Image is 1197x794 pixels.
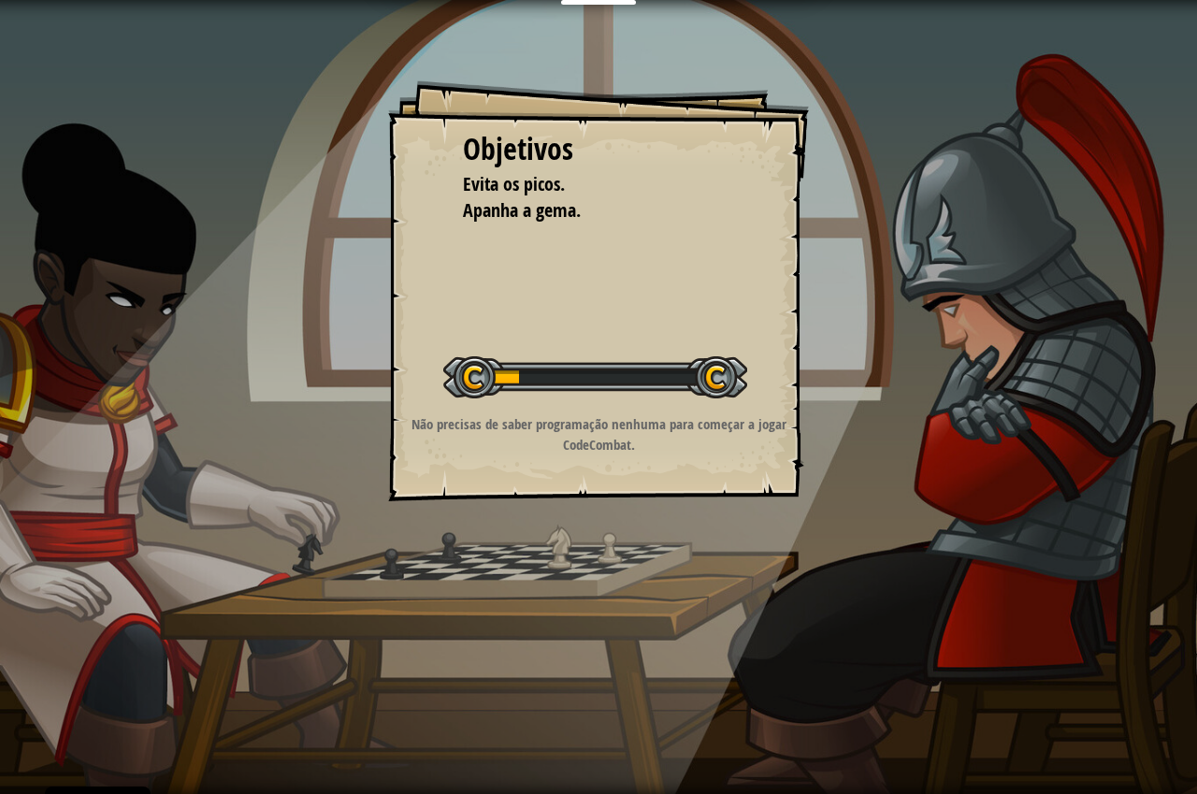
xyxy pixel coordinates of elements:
li: Apanha a gema. [440,197,729,224]
p: Não precisas de saber programação nenhuma para começar a jogar CodeCombat. [411,414,786,455]
div: Objetivos [463,128,734,171]
span: Apanha a gema. [463,197,581,223]
li: Evita os picos. [440,171,729,198]
span: Evita os picos. [463,171,565,196]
